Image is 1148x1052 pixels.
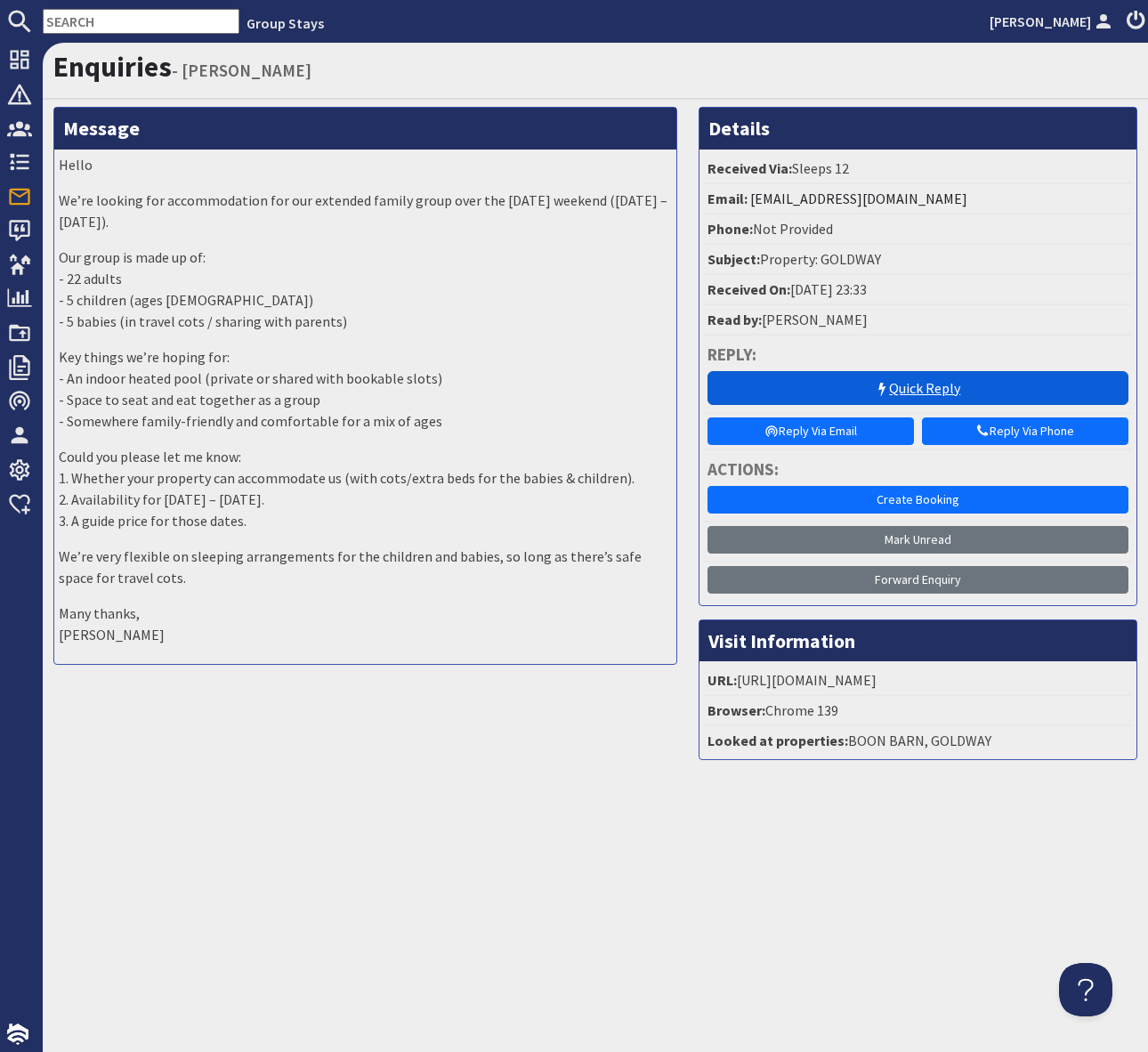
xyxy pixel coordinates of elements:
[704,666,1133,696] li: [URL][DOMAIN_NAME]
[7,1024,28,1045] img: staytech_i_w-64f4e8e9ee0a9c174fd5317b4b171b261742d2d393467e5bdba4413f4f884c10.svg
[707,486,1129,514] a: Create Booking
[54,108,676,149] h3: Message
[707,671,737,689] strong: URL:
[699,108,1137,149] h3: Details
[59,346,672,432] p: Key things we’re hoping for: - An indoor heated pool (private or shared with bookable slots) - Sp...
[704,214,1133,245] li: Not Provided
[707,220,753,238] strong: Phone:
[1059,963,1112,1016] iframe: Toggle Customer Support
[59,154,672,175] p: Hello
[699,620,1137,661] h3: Visit Information
[707,159,792,177] strong: Received Via:
[704,275,1133,305] li: [DATE] 23:33
[704,154,1133,184] li: Sleeps 12
[59,247,672,332] p: Our group is made up of: - 22 adults - 5 children (ages [DEMOGRAPHIC_DATA]) - 5 babies (in travel...
[990,11,1116,32] a: [PERSON_NAME]
[707,250,760,268] strong: Subject:
[707,732,848,749] strong: Looked at properties:
[704,696,1133,726] li: Chrome 139
[704,305,1133,336] li: [PERSON_NAME]
[707,459,1129,480] h4: Actions:
[707,190,748,207] strong: Email:
[707,344,1129,365] h4: Reply:
[59,190,672,232] p: We’re looking for accommodation for our extended family group over the [DATE] weekend ([DATE] – [...
[59,446,672,531] p: Could you please let me know: 1. Whether your property can accommodate us (with cots/extra beds f...
[707,526,1129,554] a: Mark Unread
[53,49,172,85] a: Enquiries
[704,245,1133,275] li: Property: GOLDWAY
[247,14,324,32] a: Group Stays
[707,371,1129,405] a: Quick Reply
[707,280,790,298] strong: Received On:
[704,726,1133,755] li: BOON BARN, GOLDWAY
[750,190,967,207] a: [EMAIL_ADDRESS][DOMAIN_NAME]
[707,311,762,328] strong: Read by:
[59,546,672,588] p: We’re very flexible on sleeping arrangements for the children and babies, so long as there’s safe...
[922,417,1128,445] a: Reply Via Phone
[707,566,1129,594] a: Forward Enquiry
[43,9,239,34] input: SEARCH
[59,603,672,645] p: Many thanks, [PERSON_NAME]
[172,60,311,81] small: - [PERSON_NAME]
[707,417,914,445] a: Reply Via Email
[707,701,765,719] strong: Browser:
